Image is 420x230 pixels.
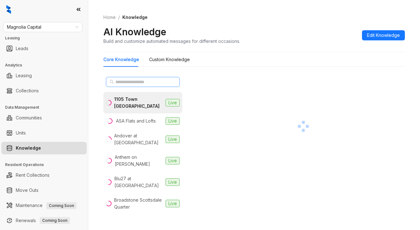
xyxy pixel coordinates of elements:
[362,30,405,40] button: Edit Knowledge
[5,105,88,110] h3: Data Management
[16,184,38,197] a: Move Outs
[166,200,180,207] span: Live
[166,157,180,164] span: Live
[114,197,163,210] div: Broadstone Scottsdale Quarter
[110,80,114,84] span: search
[166,99,180,106] span: Live
[1,42,87,55] li: Leads
[114,96,163,110] div: 1105 Town [GEOGRAPHIC_DATA]
[1,199,87,212] li: Maintenance
[16,69,32,82] a: Leasing
[122,14,148,20] span: Knowledge
[103,26,166,38] h2: AI Knowledge
[1,112,87,124] li: Communities
[1,84,87,97] li: Collections
[5,162,88,168] h3: Resident Operations
[116,118,156,124] div: ASA Flats and Lofts
[118,14,120,21] li: /
[46,202,77,209] span: Coming Soon
[166,135,180,143] span: Live
[16,84,39,97] a: Collections
[16,127,26,139] a: Units
[103,38,240,44] div: Build and customize automated messages for different occasions.
[102,14,117,21] a: Home
[1,127,87,139] li: Units
[367,32,400,39] span: Edit Knowledge
[114,132,163,146] div: Andover at [GEOGRAPHIC_DATA]
[16,142,41,154] a: Knowledge
[40,217,70,224] span: Coming Soon
[115,154,163,168] div: Anthem on [PERSON_NAME]
[1,142,87,154] li: Knowledge
[1,169,87,181] li: Rent Collections
[16,214,70,227] a: RenewalsComing Soon
[166,178,180,186] span: Live
[103,56,139,63] div: Core Knowledge
[166,117,180,125] span: Live
[7,22,79,32] span: Magnolia Capital
[1,214,87,227] li: Renewals
[1,69,87,82] li: Leasing
[5,62,88,68] h3: Analytics
[114,175,163,189] div: Blu27 at [GEOGRAPHIC_DATA]
[16,169,50,181] a: Rent Collections
[16,42,28,55] a: Leads
[6,5,11,14] img: logo
[16,112,42,124] a: Communities
[149,56,190,63] div: Custom Knowledge
[5,35,88,41] h3: Leasing
[1,184,87,197] li: Move Outs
